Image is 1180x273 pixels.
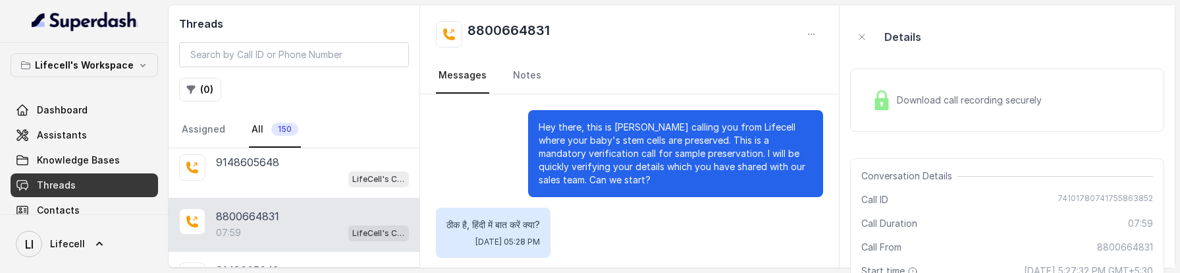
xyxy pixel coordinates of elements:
p: Lifecell's Workspace [35,57,134,73]
h2: 8800664831 [468,21,550,47]
text: LI [25,237,34,251]
a: Lifecell [11,226,158,262]
span: Assistants [37,129,87,142]
a: Contacts [11,198,158,222]
input: Search by Call ID or Phone Number [179,42,409,67]
a: Knowledge Bases [11,148,158,172]
p: LifeCell's Call Assistant [352,227,405,240]
span: Lifecell [50,237,85,251]
img: light.svg [32,11,138,32]
span: Knowledge Bases [37,154,120,167]
span: Contacts [37,204,80,217]
nav: Tabs [436,58,823,94]
p: 07:59 [216,226,241,239]
p: LifeCell's Call Assistant [352,173,405,186]
a: All150 [249,112,301,148]
p: Details [884,29,921,45]
p: ठीक है, हिंदी में बात करें क्या? [446,218,540,231]
p: 9148605648 [216,154,279,170]
h2: Threads [179,16,409,32]
span: 150 [271,123,298,136]
span: 8800664831 [1097,241,1153,254]
button: (0) [179,78,221,102]
p: 8800664831 [216,208,279,224]
p: Hey there, this is [PERSON_NAME] calling you from Lifecell where your baby's stem cells are prese... [539,121,813,187]
span: 07:59 [1128,217,1153,230]
button: Lifecell's Workspace [11,53,158,77]
nav: Tabs [179,112,409,148]
a: Messages [436,58,489,94]
span: 74101780741755863852 [1058,193,1153,206]
span: Call From [861,241,901,254]
span: [DATE] 05:28 PM [475,237,540,247]
a: Notes [510,58,544,94]
span: Download call recording securely [897,94,1047,107]
span: Call ID [861,193,888,206]
span: Dashboard [37,104,88,117]
a: Dashboard [11,98,158,122]
a: Assistants [11,123,158,147]
a: Threads [11,173,158,197]
a: Assigned [179,112,228,148]
span: Call Duration [861,217,917,230]
span: Conversation Details [861,169,957,183]
span: Threads [37,179,76,192]
img: Lock Icon [872,90,892,110]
